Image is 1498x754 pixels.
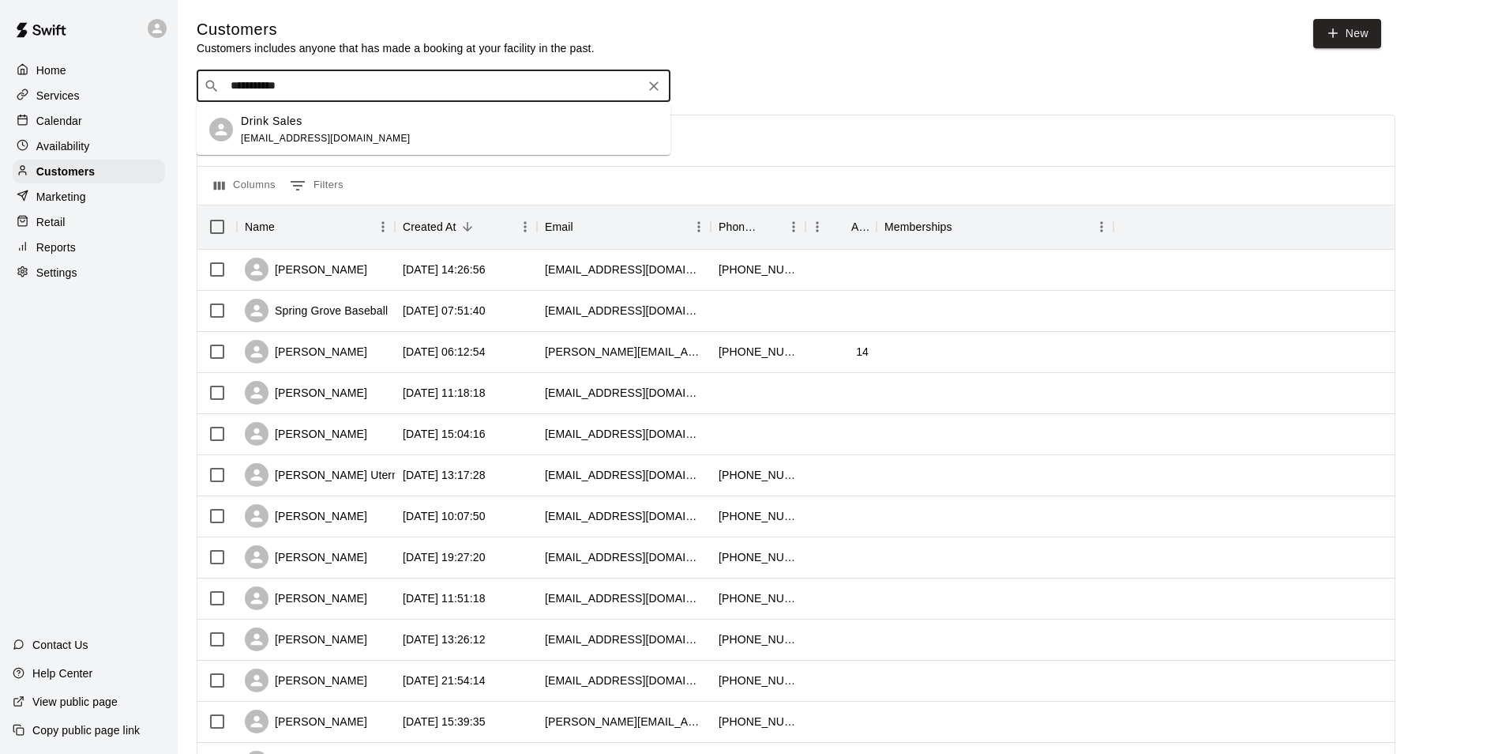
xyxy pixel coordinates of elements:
button: Sort [456,216,479,238]
div: Memberships [884,205,952,249]
div: courtneybaker35@yahoo.com [545,590,703,606]
a: Marketing [13,185,165,209]
div: 14 [856,344,869,360]
button: Menu [1090,215,1113,239]
button: Menu [513,215,537,239]
p: Copy public page link [32,722,140,738]
div: 2025-08-06 06:12:54 [403,344,486,360]
div: Search customers by name or email [197,70,670,102]
button: Menu [371,215,395,239]
button: Select columns [210,173,280,198]
div: 2025-07-16 13:26:12 [403,631,486,647]
div: 2025-07-21 19:27:20 [403,549,486,565]
div: Email [537,205,711,249]
p: View public page [32,694,118,710]
button: Sort [952,216,974,238]
div: Name [245,205,275,249]
div: +17173536941 [719,508,798,524]
div: 2025-07-10 15:39:35 [403,714,486,729]
div: corydonahue@hotmail.com [545,549,703,565]
div: tylerfields51@gmail.com [545,508,703,524]
div: +17174348148 [719,344,798,360]
div: 2025-08-08 07:51:40 [403,303,486,319]
a: Retail [13,210,165,234]
div: [PERSON_NAME] [245,545,367,569]
div: pennington.heather729@gmail.com [545,714,703,729]
div: Created At [403,205,456,249]
div: ashley.whitmore90@yahoo.com [545,467,703,483]
a: Availability [13,134,165,158]
div: brandylmartin201@gmail.com [545,673,703,688]
button: Sort [275,216,297,238]
div: Drink Sales [209,118,233,141]
div: 2025-07-22 10:07:50 [403,508,486,524]
div: Spring Grove Baseball [245,299,388,322]
button: Sort [829,216,851,238]
button: Sort [573,216,595,238]
p: Reports [36,239,76,255]
button: Sort [760,216,782,238]
div: 2025-07-21 11:51:18 [403,590,486,606]
div: +17175153575 [719,262,798,277]
div: Email [545,205,573,249]
div: [PERSON_NAME] [245,628,367,651]
button: Menu [782,215,805,239]
p: Calendar [36,113,82,129]
div: 2025-07-31 15:04:16 [403,426,486,442]
div: Age [851,205,869,249]
div: 2025-07-25 13:17:28 [403,467,486,483]
div: Memberships [877,205,1113,249]
div: president@springgrovebaseball.com [545,303,703,319]
div: Name [237,205,395,249]
a: Home [13,58,165,82]
button: Menu [805,215,829,239]
div: kkauffmann42@gmail.com [545,385,703,401]
div: Phone Number [711,205,805,249]
p: Customers includes anyone that has made a booking at your facility in the past. [197,40,595,56]
p: Retail [36,214,66,230]
div: jwmcmahon4@gmail.com [545,262,703,277]
div: [PERSON_NAME] Utermahlen [245,463,429,487]
div: [PERSON_NAME] [245,422,367,446]
div: 2025-07-13 21:54:14 [403,673,486,688]
p: Services [36,88,80,104]
a: Reports [13,236,165,259]
button: Show filters [286,173,347,198]
div: christopher.tawney@kloeckner.com [545,344,703,360]
a: Customers [13,160,165,183]
div: [PERSON_NAME] [245,340,367,364]
a: Services [13,84,165,107]
h5: Customers [197,19,595,40]
p: Contact Us [32,637,88,653]
div: Created At [395,205,537,249]
div: Phone Number [719,205,760,249]
div: [PERSON_NAME] [245,586,367,610]
button: Menu [687,215,711,239]
p: Drink Sales [241,113,302,130]
p: Settings [36,265,77,281]
div: [PERSON_NAME] [245,710,367,733]
a: Settings [13,261,165,285]
div: [PERSON_NAME] [245,504,367,528]
div: +17175862457 [719,590,798,606]
p: Marketing [36,189,86,205]
div: +17175217093 [719,673,798,688]
div: +17176540700 [719,549,798,565]
span: [EMAIL_ADDRESS][DOMAIN_NAME] [241,133,411,144]
div: +14439294376 [719,714,798,729]
div: cangeletti18@gmail.com [545,631,703,647]
div: jessestank@gmail.com [545,426,703,442]
div: 2025-08-05 11:18:18 [403,385,486,401]
p: Home [36,62,66,78]
div: Age [805,205,877,249]
a: Calendar [13,109,165,133]
div: [PERSON_NAME] [245,258,367,281]
div: +12406268823 [719,467,798,483]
